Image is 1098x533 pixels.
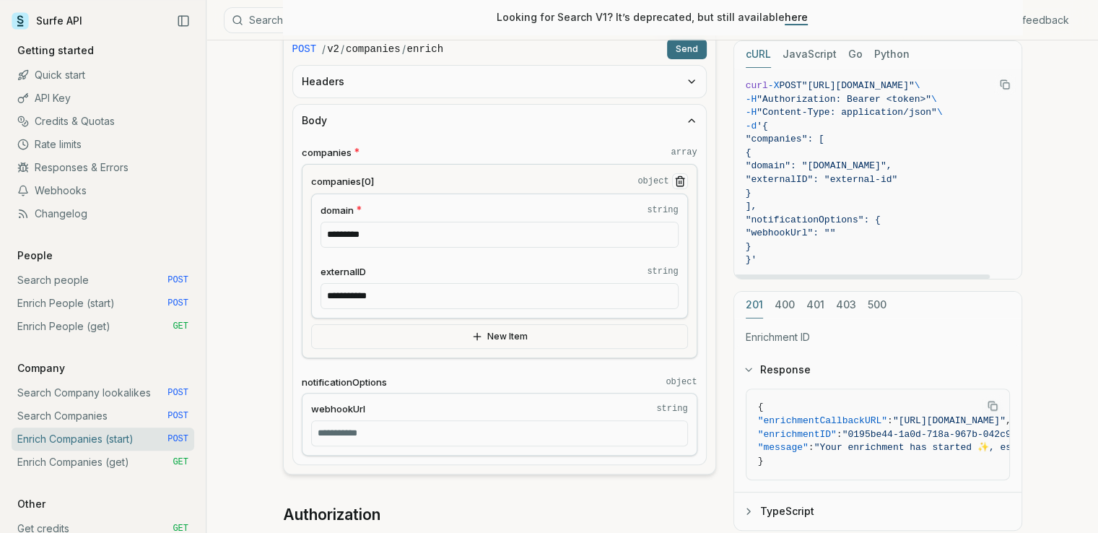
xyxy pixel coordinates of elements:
[224,7,585,33] button: SearchCtrlK
[12,64,194,87] a: Quick start
[868,292,886,318] button: 500
[647,204,678,216] code: string
[341,42,344,56] span: /
[12,361,71,376] p: Company
[167,410,188,422] span: POST
[746,41,771,68] button: cURL
[785,11,808,23] a: here
[775,292,795,318] button: 400
[757,107,937,118] span: "Content-Type: application/json"
[293,105,706,136] button: Body
[998,13,1069,27] a: Give feedback
[994,74,1016,95] button: Copy Text
[12,428,194,451] a: Enrich Companies (start) POST
[311,324,688,349] button: New Item
[302,376,387,389] span: notificationOptions
[173,10,194,32] button: Collapse Sidebar
[842,429,1056,440] span: "0195be44-1a0d-718a-967b-042c9d17ffd7"
[167,274,188,286] span: POST
[734,389,1021,492] div: Response
[12,87,194,110] a: API Key
[12,381,194,404] a: Search Company lookalikes POST
[656,403,687,415] code: string
[637,175,668,187] code: object
[758,402,764,412] span: {
[12,43,100,58] p: Getting started
[407,42,443,56] code: enrich
[758,429,837,440] span: "enrichmentID"
[327,42,339,56] code: v2
[746,174,898,185] span: "externalID": "external-id"
[302,146,352,160] span: companies
[931,94,937,105] span: \
[672,173,688,189] button: Remove Item
[12,248,58,263] p: People
[746,201,757,212] span: ],
[746,121,757,131] span: -d
[746,227,836,238] span: "webhookUrl": ""
[12,110,194,133] a: Credits & Quotas
[758,456,764,467] span: }
[915,80,920,91] span: \
[757,94,931,105] span: "Authorization: Bearer <token>"
[173,456,188,468] span: GET
[758,415,887,426] span: "enrichmentCallbackURL"
[671,147,697,158] code: array
[167,387,188,399] span: POST
[734,493,1021,530] button: TypeScript
[779,80,801,91] span: POST
[321,265,366,279] span: externalID
[746,147,751,158] span: {
[322,42,326,56] span: /
[734,351,1021,389] button: Response
[12,315,194,338] a: Enrich People (get) GET
[746,188,751,199] span: }
[12,133,194,156] a: Rate limits
[12,10,82,32] a: Surfe API
[293,66,706,97] button: Headers
[809,442,814,453] span: :
[12,404,194,428] a: Search Companies POST
[848,41,863,68] button: Go
[746,134,824,144] span: "companies": [
[758,442,809,453] span: "message"
[167,298,188,309] span: POST
[12,497,51,511] p: Other
[283,505,380,525] a: Authorization
[757,121,768,131] span: '{
[746,94,757,105] span: -H
[12,451,194,474] a: Enrich Companies (get) GET
[937,107,943,118] span: \
[346,42,401,56] code: companies
[887,415,893,426] span: :
[497,10,808,25] p: Looking for Search V1? It’s deprecated, but still available
[1006,415,1011,426] span: ,
[311,402,365,416] span: webhookUrl
[12,202,194,225] a: Changelog
[802,80,915,91] span: "[URL][DOMAIN_NAME]"
[982,395,1003,417] button: Copy Text
[746,241,751,252] span: }
[12,179,194,202] a: Webhooks
[292,42,317,56] span: POST
[893,415,1006,426] span: "[URL][DOMAIN_NAME]"
[12,269,194,292] a: Search people POST
[167,433,188,445] span: POST
[836,292,856,318] button: 403
[783,41,837,68] button: JavaScript
[667,39,707,59] button: Send
[768,80,780,91] span: -X
[647,266,678,277] code: string
[837,429,842,440] span: :
[746,330,1010,344] p: Enrichment ID
[746,160,892,171] span: "domain": "[DOMAIN_NAME]",
[746,214,881,225] span: "notificationOptions": {
[321,204,354,217] span: domain
[12,292,194,315] a: Enrich People (start) POST
[874,41,910,68] button: Python
[173,321,188,332] span: GET
[746,254,757,265] span: }'
[402,42,406,56] span: /
[746,80,768,91] span: curl
[746,292,763,318] button: 201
